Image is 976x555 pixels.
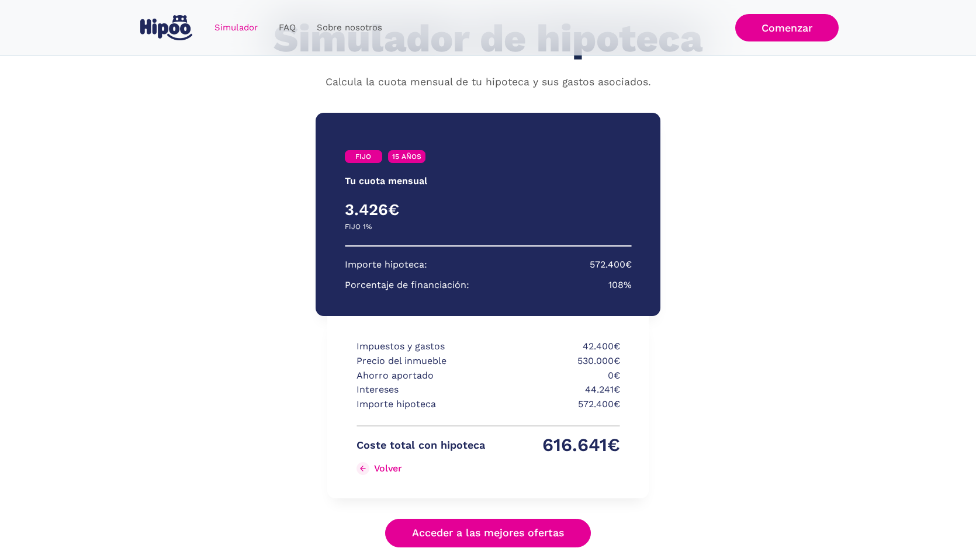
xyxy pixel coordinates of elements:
a: FAQ [268,16,306,39]
a: Sobre nosotros [306,16,393,39]
p: 572.400€ [492,397,620,412]
a: Simulador [204,16,268,39]
p: Importe hipoteca [357,397,485,412]
a: 15 AÑOS [388,150,425,163]
p: Precio del inmueble [357,354,485,369]
p: 44.241€ [492,383,620,397]
p: 616.641€ [492,438,620,453]
p: 42.400€ [492,339,620,354]
a: Acceder a las mejores ofertas [385,519,591,547]
a: Comenzar [735,14,839,41]
p: Impuestos y gastos [357,339,485,354]
p: 572.400€ [590,258,632,272]
p: Porcentaje de financiación: [345,278,469,293]
p: FIJO 1% [345,220,372,234]
p: Ahorro aportado [357,369,485,383]
p: 530.000€ [492,354,620,369]
p: 108% [608,278,632,293]
p: Importe hipoteca: [345,258,427,272]
p: Calcula la cuota mensual de tu hipoteca y sus gastos asociados. [326,75,651,90]
p: Tu cuota mensual [345,174,427,189]
p: Intereses [357,383,485,397]
p: 0€ [492,369,620,383]
p: Coste total con hipoteca [357,438,485,453]
a: FIJO [345,150,382,163]
h4: 3.426€ [345,200,489,220]
div: Volver [374,463,402,474]
a: Volver [357,459,485,478]
h1: Simulador de hipoteca [274,18,702,60]
a: home [137,11,195,45]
